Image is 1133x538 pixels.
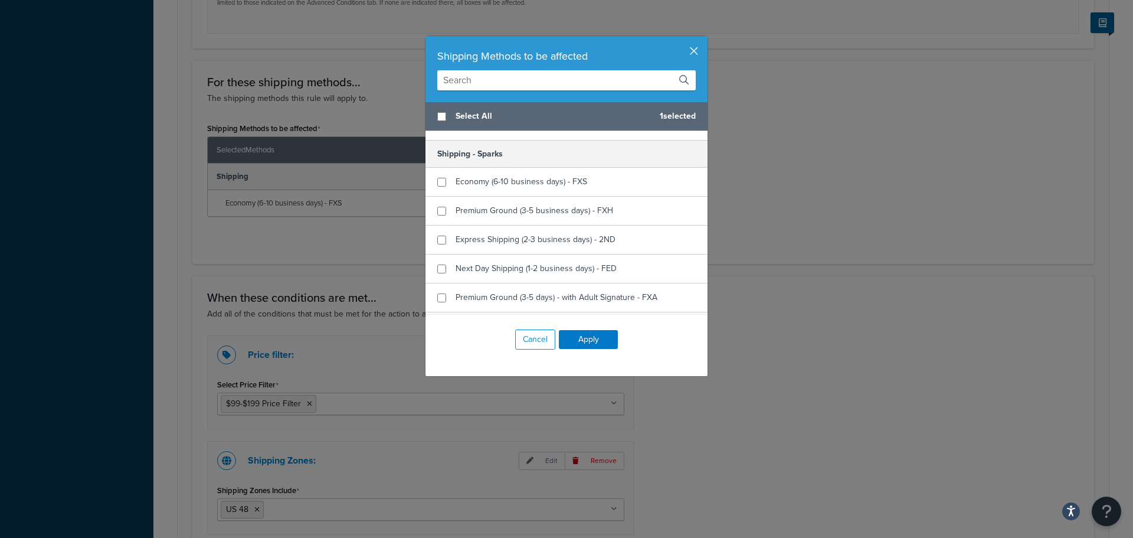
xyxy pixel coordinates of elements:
span: Next Day Shipping (1-2 business days) - FED [456,262,617,275]
button: Cancel [515,330,555,350]
div: Shipping Methods to be affected [437,48,696,64]
span: Express Shipping (2-3 business days) - 2ND [456,233,615,246]
span: Premium Ground (3-5 business days) - FXH [456,204,613,217]
span: International Economy with Adult Signature - FEA [456,119,634,132]
h5: Shipping - Sparks [425,140,708,168]
input: Search [437,70,696,90]
span: Select All [456,108,650,125]
span: Economy (6-10 business days) - FXS [456,175,587,188]
div: 1 selected [425,102,708,131]
button: Apply [559,330,618,349]
span: Premium Ground (3-5 days) - with Adult Signature - FXA [456,291,657,304]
